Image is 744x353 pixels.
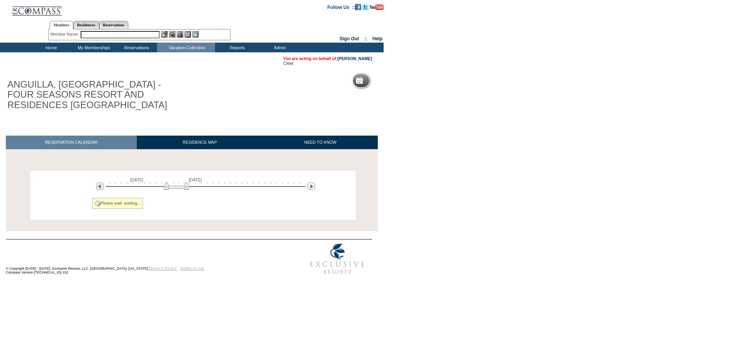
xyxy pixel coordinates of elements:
[72,43,114,52] td: My Memberships
[258,43,300,52] td: Admin
[50,21,73,29] a: Members
[96,183,103,190] img: Previous
[6,78,179,112] h1: ANGUILLA, [GEOGRAPHIC_DATA] - FOUR SEASONS RESORT AND RESIDENCES [GEOGRAPHIC_DATA]
[355,4,361,10] img: Become our fan on Facebook
[283,61,293,65] a: Clear
[114,43,157,52] td: Reservations
[95,200,101,207] img: spinner2.gif
[177,31,183,38] img: Impersonate
[366,78,425,83] h5: Reservation Calendar
[192,31,199,38] img: b_calculator.gif
[372,36,382,41] a: Help
[130,177,143,182] span: [DATE]
[338,56,372,61] a: [PERSON_NAME]
[6,240,277,278] td: © Copyright [DATE] - [DATE]. Exclusive Resorts, LLC. [GEOGRAPHIC_DATA], [US_STATE]. Compass Versi...
[6,136,137,149] a: RESERVATION CALENDAR
[339,36,359,41] a: Sign Out
[169,31,176,38] img: View
[370,4,384,10] img: Subscribe to our YouTube Channel
[137,136,263,149] a: RESIDENCE MAP
[327,4,355,10] td: Follow Us ::
[308,183,315,190] img: Next
[215,43,258,52] td: Reports
[362,4,369,10] img: Follow us on Twitter
[92,198,143,209] div: Please wait, loading...
[189,177,202,182] span: [DATE]
[99,21,128,29] a: Reservations
[157,43,215,52] td: Vacation Collection
[355,4,361,9] a: Become our fan on Facebook
[303,239,372,278] img: Exclusive Resorts
[184,31,191,38] img: Reservations
[161,31,168,38] img: b_edit.gif
[50,31,80,38] div: Member Name:
[370,4,384,9] a: Subscribe to our YouTube Channel
[180,267,205,270] a: TERMS OF USE
[263,136,378,149] a: NEED TO KNOW
[362,4,369,9] a: Follow us on Twitter
[29,43,72,52] td: Home
[149,267,177,270] a: PRIVACY POLICY
[364,36,367,41] span: ::
[283,56,372,61] span: You are acting on behalf of:
[73,21,99,29] a: Residences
